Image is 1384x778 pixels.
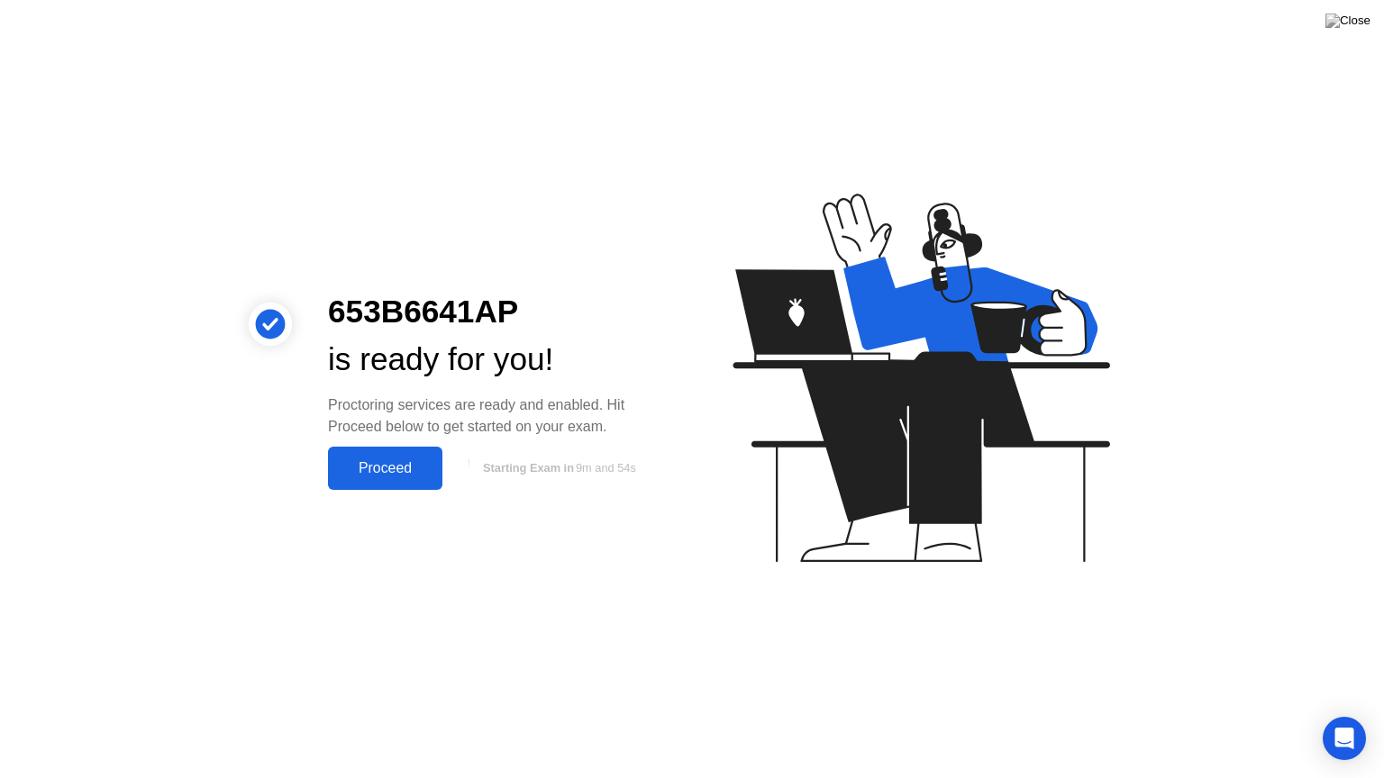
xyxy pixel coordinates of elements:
[333,460,437,476] div: Proceed
[451,451,663,485] button: Starting Exam in9m and 54s
[328,447,442,490] button: Proceed
[576,461,636,475] span: 9m and 54s
[1323,717,1366,760] div: Open Intercom Messenger
[1325,14,1370,28] img: Close
[328,288,663,336] div: 653B6641AP
[328,394,663,438] div: Proctoring services are ready and enabled. Hit Proceed below to get started on your exam.
[328,336,663,384] div: is ready for you!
